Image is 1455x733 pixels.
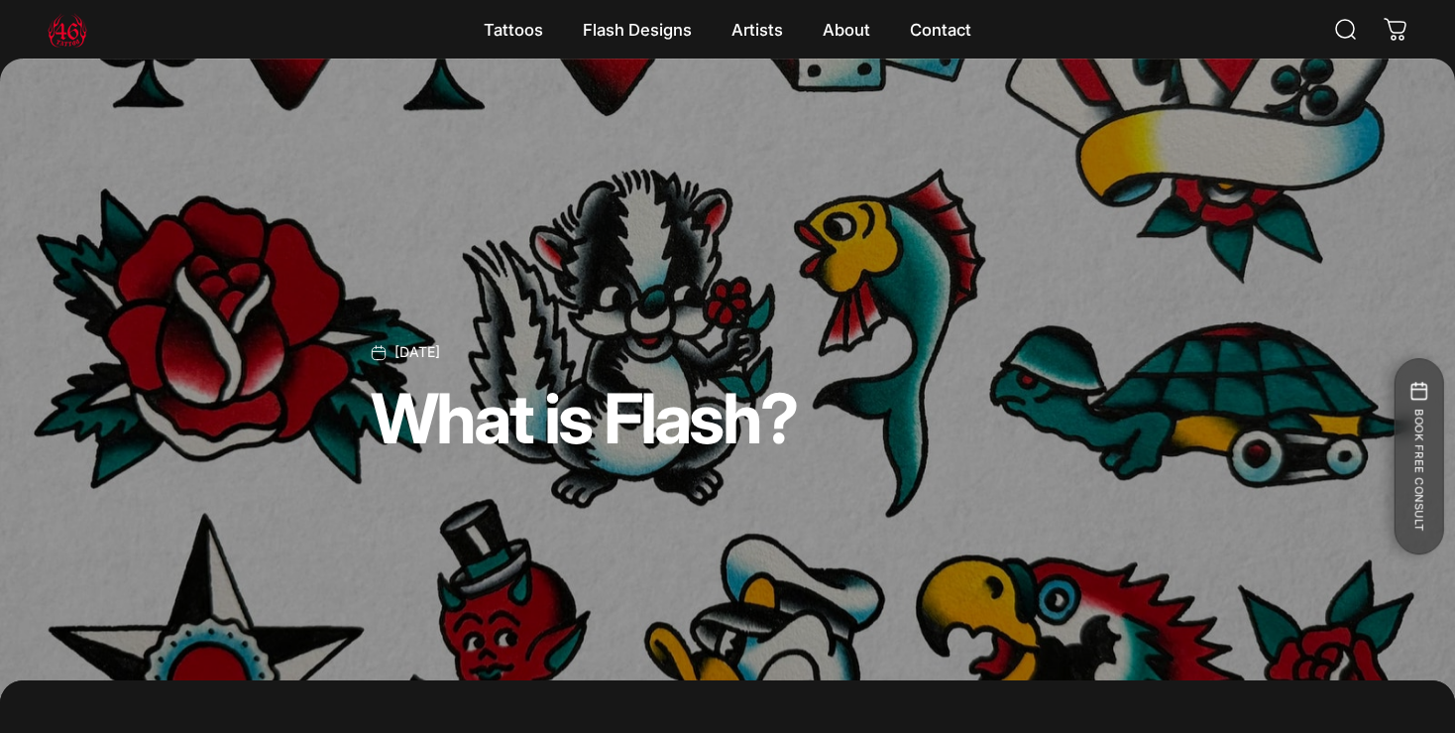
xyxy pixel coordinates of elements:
[464,9,563,51] summary: Tattoos
[464,9,991,51] nav: Primary
[544,385,591,453] animate-element: is
[394,341,440,363] time: [DATE]
[563,9,712,51] summary: Flash Designs
[604,385,796,453] animate-element: Flash?
[890,9,991,51] a: Contact
[371,385,532,453] animate-element: What
[712,9,803,51] summary: Artists
[1374,8,1417,52] a: 0 items
[803,9,890,51] summary: About
[1394,358,1443,554] button: BOOK FREE CONSULT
